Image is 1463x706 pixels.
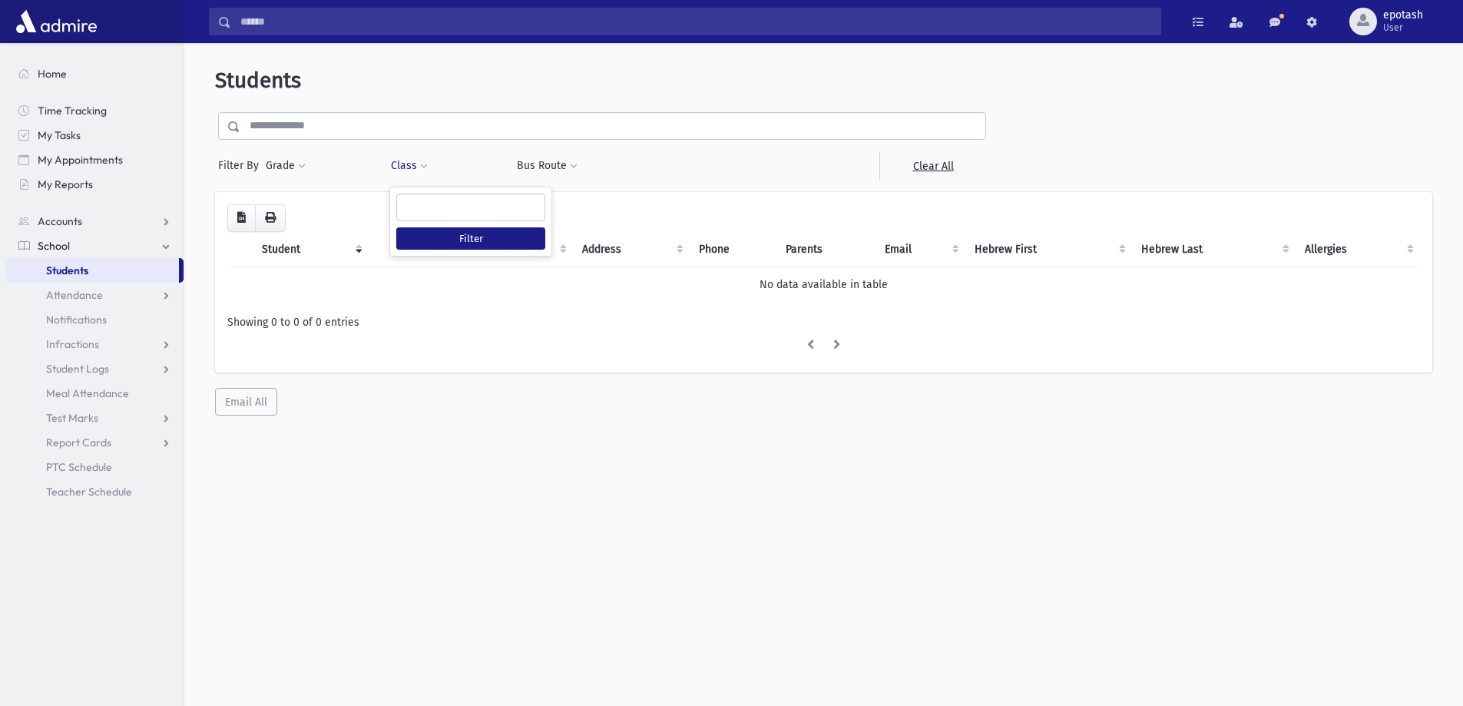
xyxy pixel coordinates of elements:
span: Home [38,67,67,81]
a: Attendance [6,283,184,307]
span: Accounts [38,214,82,228]
img: AdmirePro [12,6,101,37]
button: Bus Route [516,152,578,180]
span: Infractions [46,337,99,351]
span: My Appointments [38,153,123,167]
span: Student Logs [46,362,109,376]
a: Meal Attendance [6,381,184,406]
th: Hebrew First: activate to sort column ascending [965,232,1131,267]
span: Students [46,264,88,277]
a: My Appointments [6,147,184,172]
a: Notifications [6,307,184,332]
a: Test Marks [6,406,184,430]
span: My Reports [38,177,93,191]
span: epotash [1383,9,1423,22]
a: My Tasks [6,123,184,147]
span: My Tasks [38,128,81,142]
button: Print [255,204,286,232]
th: Hebrew Last: activate to sort column ascending [1132,232,1296,267]
a: PTC Schedule [6,455,184,479]
span: Test Marks [46,411,98,425]
button: Class [390,152,429,180]
span: Students [215,68,301,93]
a: Home [6,61,184,86]
a: Accounts [6,209,184,234]
button: Grade [265,152,306,180]
a: My Reports [6,172,184,197]
a: Infractions [6,332,184,356]
td: No data available in table [227,267,1420,302]
a: Time Tracking [6,98,184,123]
th: Email: activate to sort column ascending [875,232,965,267]
span: PTC Schedule [46,460,112,474]
th: Allergies: activate to sort column ascending [1296,232,1420,267]
span: Notifications [46,313,107,326]
span: Attendance [46,288,103,302]
span: Filter By [218,157,265,174]
a: School [6,234,184,258]
a: Report Cards [6,430,184,455]
input: Search [231,8,1160,35]
th: Address: activate to sort column ascending [573,232,690,267]
span: Time Tracking [38,104,107,118]
button: Email All [215,388,277,416]
th: Phone [690,232,776,267]
a: Students [6,258,179,283]
button: CSV [227,204,256,232]
span: Report Cards [46,436,111,449]
th: Student: activate to sort column ascending [253,232,369,267]
th: Parents [776,232,875,267]
span: Meal Attendance [46,386,129,400]
a: Student Logs [6,356,184,381]
button: Filter [396,227,545,250]
a: Teacher Schedule [6,479,184,504]
div: Showing 0 to 0 of 0 entries [227,314,1420,330]
span: School [38,239,70,253]
span: User [1383,22,1423,34]
span: Teacher Schedule [46,485,132,499]
a: Clear All [879,152,986,180]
